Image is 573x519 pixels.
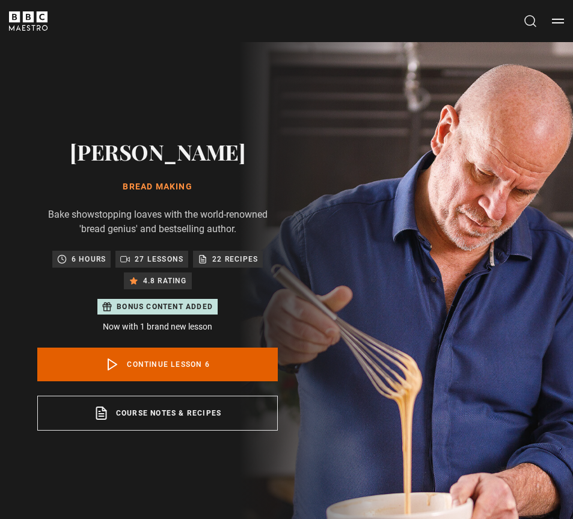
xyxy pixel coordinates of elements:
p: Bonus content added [117,301,213,312]
p: 27 lessons [135,253,183,265]
p: Bake showstopping loaves with the world-renowned 'bread genius' and bestselling author. [37,207,278,236]
a: Course notes & recipes [37,396,278,431]
a: Continue lesson 6 [37,348,278,381]
h1: Bread Making [37,181,278,193]
p: 6 hours [72,253,106,265]
p: Now with 1 brand new lesson [37,321,278,333]
p: 4.8 rating [143,275,187,287]
svg: BBC Maestro [9,11,47,31]
button: Toggle navigation [552,15,564,27]
p: 22 recipes [212,253,258,265]
h2: [PERSON_NAME] [37,137,278,167]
